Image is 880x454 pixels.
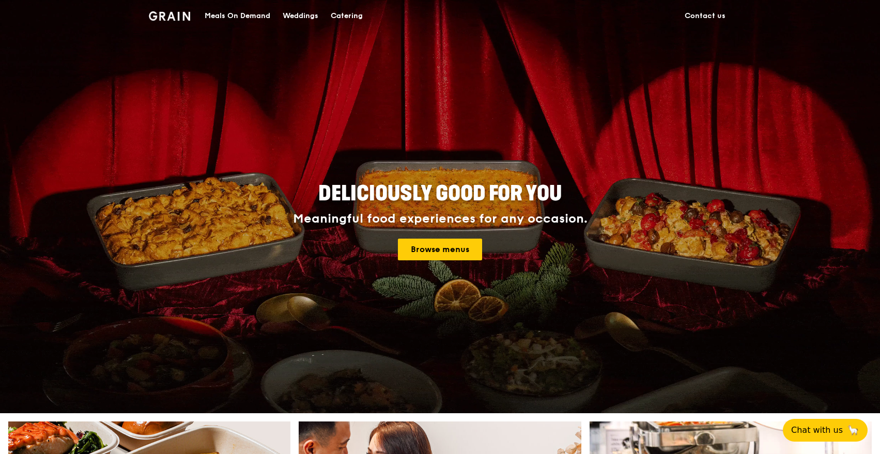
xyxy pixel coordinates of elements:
[398,239,482,260] a: Browse menus
[847,424,859,436] span: 🦙
[325,1,369,32] a: Catering
[331,1,363,32] div: Catering
[791,424,843,436] span: Chat with us
[678,1,732,32] a: Contact us
[149,11,191,21] img: Grain
[276,1,325,32] a: Weddings
[283,1,318,32] div: Weddings
[205,1,270,32] div: Meals On Demand
[783,419,868,442] button: Chat with us🦙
